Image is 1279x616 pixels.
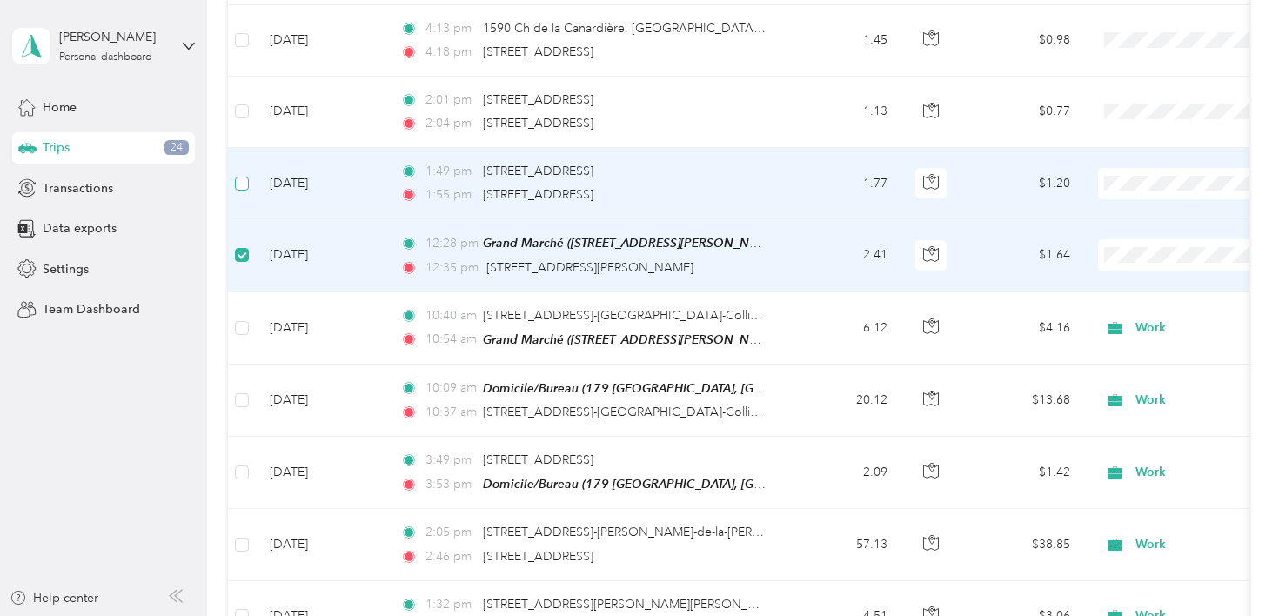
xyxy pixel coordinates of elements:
td: 1.13 [787,77,901,148]
span: Domicile/Bureau (179 [GEOGRAPHIC_DATA], [GEOGRAPHIC_DATA], [GEOGRAPHIC_DATA]) [483,477,995,492]
span: [STREET_ADDRESS] [483,549,593,564]
td: $1.64 [962,219,1084,291]
span: [STREET_ADDRESS]-[GEOGRAPHIC_DATA]-Colline Parlementaire, [GEOGRAPHIC_DATA], [GEOGRAPHIC_DATA] [483,308,1106,323]
span: Settings [43,260,89,278]
td: [DATE] [256,437,386,509]
span: 12:35 pm [425,258,479,278]
span: 1:55 pm [425,185,475,204]
span: 12:28 pm [425,234,476,253]
span: Data exports [43,219,117,238]
span: Team Dashboard [43,300,140,318]
div: Personal dashboard [59,52,152,63]
span: 10:40 am [425,306,475,325]
td: 1.77 [787,148,901,219]
span: [STREET_ADDRESS] [483,116,593,131]
span: 3:53 pm [425,475,475,494]
span: [STREET_ADDRESS][PERSON_NAME][PERSON_NAME] [483,597,787,612]
span: 24 [164,140,189,156]
span: [STREET_ADDRESS] [483,452,593,467]
iframe: Everlance-gr Chat Button Frame [1182,519,1279,616]
td: [DATE] [256,365,386,437]
span: [STREET_ADDRESS] [483,92,593,107]
span: Domicile/Bureau (179 [GEOGRAPHIC_DATA], [GEOGRAPHIC_DATA], [GEOGRAPHIC_DATA]) [483,381,995,396]
span: [STREET_ADDRESS]-[GEOGRAPHIC_DATA]-Colline Parlementaire, [GEOGRAPHIC_DATA], [GEOGRAPHIC_DATA] [483,405,1106,419]
td: $0.98 [962,5,1084,77]
span: Home [43,98,77,117]
td: 2.41 [787,219,901,291]
span: 2:04 pm [425,114,475,133]
span: Grand Marché ([STREET_ADDRESS][PERSON_NAME]) [483,236,782,251]
td: [DATE] [256,219,386,291]
td: [DATE] [256,148,386,219]
td: [DATE] [256,509,386,580]
td: [DATE] [256,292,386,365]
td: $38.85 [962,509,1084,580]
td: [DATE] [256,5,386,77]
span: 10:37 am [425,403,475,422]
td: [DATE] [256,77,386,148]
span: 3:49 pm [425,451,475,470]
span: 4:13 pm [425,19,475,38]
span: 2:01 pm [425,90,475,110]
span: 2:46 pm [425,547,475,566]
span: 10:09 am [425,378,475,398]
span: Grand Marché ([STREET_ADDRESS][PERSON_NAME]) [483,332,782,347]
td: $1.42 [962,437,1084,509]
td: $1.20 [962,148,1084,219]
td: 1.45 [787,5,901,77]
span: Transactions [43,179,113,198]
div: [PERSON_NAME] [59,28,168,46]
span: [STREET_ADDRESS]-[PERSON_NAME]-de-la-[PERSON_NAME], [GEOGRAPHIC_DATA] [483,525,956,539]
span: 4:18 pm [425,43,475,62]
button: Help center [10,589,98,607]
span: [STREET_ADDRESS][PERSON_NAME] [486,260,693,275]
span: [STREET_ADDRESS] [483,187,593,202]
td: 57.13 [787,509,901,580]
td: 2.09 [787,437,901,509]
td: $0.77 [962,77,1084,148]
span: 1:32 pm [425,595,475,614]
td: 20.12 [787,365,901,437]
span: [STREET_ADDRESS] [483,164,593,178]
td: $4.16 [962,292,1084,365]
span: [STREET_ADDRESS] [483,44,593,59]
span: Trips [43,138,70,157]
span: 1:49 pm [425,162,475,181]
span: 2:05 pm [425,523,475,542]
td: 6.12 [787,292,901,365]
span: 1590 Ch de la Canardière, [GEOGRAPHIC_DATA], [GEOGRAPHIC_DATA], [GEOGRAPHIC_DATA] [483,21,1021,36]
td: $13.68 [962,365,1084,437]
span: 10:54 am [425,330,475,349]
